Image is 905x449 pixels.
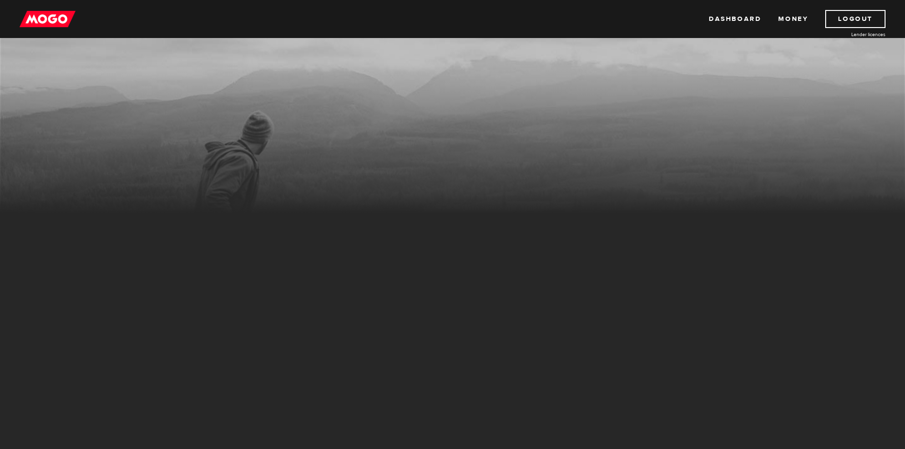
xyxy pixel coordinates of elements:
[709,10,761,28] a: Dashboard
[825,10,886,28] a: Logout
[19,10,76,28] img: mogo_logo-11ee424be714fa7cbb0f0f49df9e16ec.png
[865,409,905,449] iframe: LiveChat chat widget
[814,31,886,38] a: Lender licences
[778,10,808,28] a: Money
